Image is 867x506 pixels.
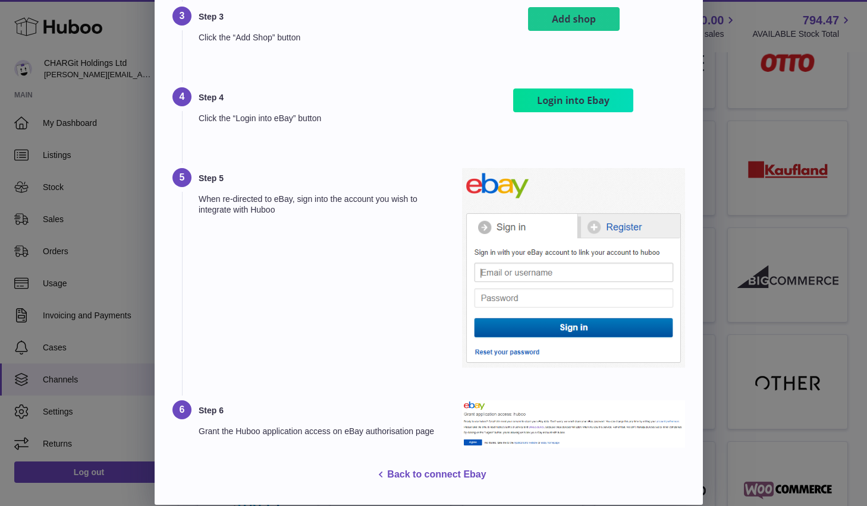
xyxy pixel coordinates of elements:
[199,113,447,124] p: Click the “Login into eBay” button
[347,463,510,487] button: Back to connect Ebay
[199,11,447,23] h3: Step 3
[199,405,447,416] h3: Step 6
[199,173,447,184] h3: Step 5
[199,92,447,103] h3: Step 4
[199,426,447,437] p: Grant the Huboo application access on eBay authorisation page
[199,32,447,43] p: Click the “Add Shop” button
[199,194,447,216] p: When re-directed to eBay, sign into the account you wish to integrate with Huboo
